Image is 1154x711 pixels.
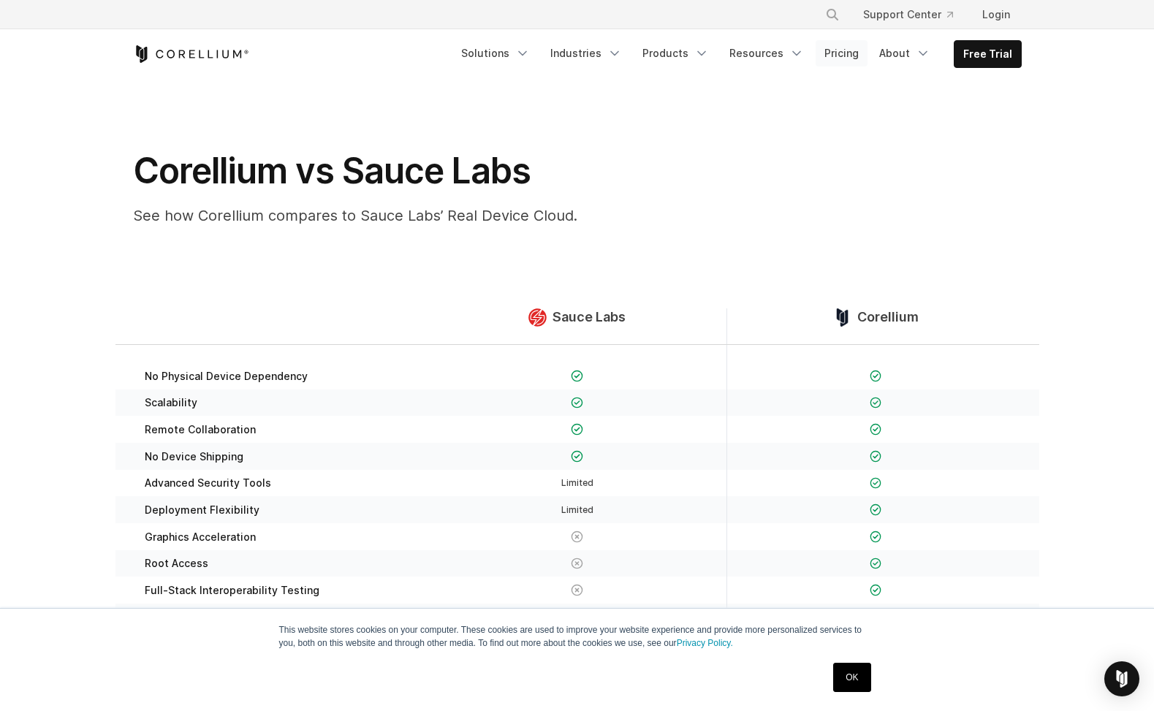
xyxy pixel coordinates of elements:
span: Root Access [145,557,208,570]
a: Privacy Policy. [677,638,733,648]
div: Open Intercom Messenger [1104,661,1139,696]
a: Support Center [851,1,965,28]
a: Login [971,1,1022,28]
span: Limited [561,504,593,515]
p: This website stores cookies on your computer. These cookies are used to improve your website expe... [279,623,876,650]
span: Advanced Security Tools [145,476,271,490]
img: Checkmark [870,370,882,382]
a: Free Trial [954,41,1021,67]
div: Navigation Menu [452,40,1022,68]
a: Pricing [816,40,868,66]
img: Checkmark [571,423,583,436]
img: Checkmark [870,558,882,570]
img: Checkmark [870,423,882,436]
a: Solutions [452,40,539,66]
img: X [571,558,583,570]
span: Deployment Flexibility [145,503,259,517]
p: See how Corellium compares to Sauce Labs’ Real Device Cloud. [133,205,718,227]
img: X [571,584,583,596]
span: Corellium [857,309,919,326]
img: Checkmark [571,450,583,463]
span: Limited [561,477,593,488]
button: Search [819,1,846,28]
a: Products [634,40,718,66]
a: Resources [721,40,813,66]
img: X [571,531,583,543]
img: Checkmark [870,584,882,596]
span: Full-Stack Interoperability Testing [145,584,319,597]
a: About [870,40,939,66]
span: No Physical Device Dependency [145,370,308,383]
a: Industries [542,40,631,66]
a: Corellium Home [133,45,249,63]
div: Navigation Menu [808,1,1022,28]
span: Remote Collaboration [145,423,256,436]
span: Graphics Acceleration [145,531,256,544]
img: Checkmark [870,477,882,490]
a: OK [833,663,870,692]
img: Checkmark [571,370,583,382]
h1: Corellium vs Sauce Labs [133,149,718,193]
span: Scalability [145,396,197,409]
img: Checkmark [870,531,882,543]
img: Checkmark [870,450,882,463]
span: No Device Shipping [145,450,243,463]
img: Checkmark [571,397,583,409]
span: Sauce Labs [553,309,626,326]
img: Checkmark [870,397,882,409]
img: Checkmark [870,503,882,516]
img: compare_saucelabs--large [528,308,547,327]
